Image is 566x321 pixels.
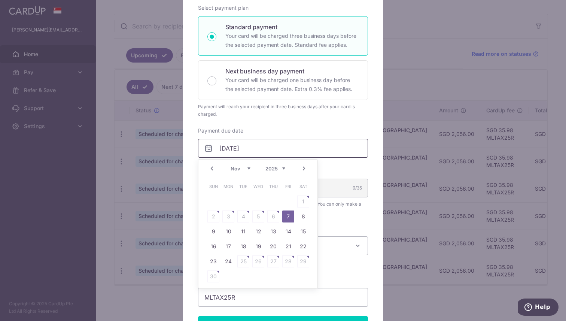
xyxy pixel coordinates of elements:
[207,225,219,237] a: 9
[222,225,234,237] a: 10
[252,240,264,252] a: 19
[207,255,219,267] a: 23
[299,164,308,173] a: Next
[297,225,309,237] a: 15
[225,67,359,76] p: Next business day payment
[353,184,362,192] div: 9/35
[207,164,216,173] a: Prev
[297,181,309,193] span: Saturday
[252,225,264,237] a: 12
[237,181,249,193] span: Tuesday
[198,127,243,134] label: Payment due date
[207,181,219,193] span: Sunday
[207,240,219,252] a: 16
[222,181,234,193] span: Monday
[237,240,249,252] a: 18
[297,211,309,222] a: 8
[225,22,359,31] p: Standard payment
[282,225,294,237] a: 14
[198,139,368,158] input: DD / MM / YYYY
[222,255,234,267] a: 24
[518,299,559,317] iframe: Opens a widget where you can find more information
[198,103,368,118] div: Payment will reach your recipient in three business days after your card is charged.
[237,225,249,237] a: 11
[222,240,234,252] a: 17
[282,240,294,252] a: 21
[267,181,279,193] span: Thursday
[267,240,279,252] a: 20
[282,181,294,193] span: Friday
[252,181,264,193] span: Wednesday
[225,31,359,49] p: Your card will be charged three business days before the selected payment date. Standard fee appl...
[282,211,294,222] a: 7
[198,4,249,12] label: Select payment plan
[267,225,279,237] a: 13
[225,76,359,94] p: Your card will be charged one business day before the selected payment date. Extra 0.3% fee applies.
[297,240,309,252] a: 22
